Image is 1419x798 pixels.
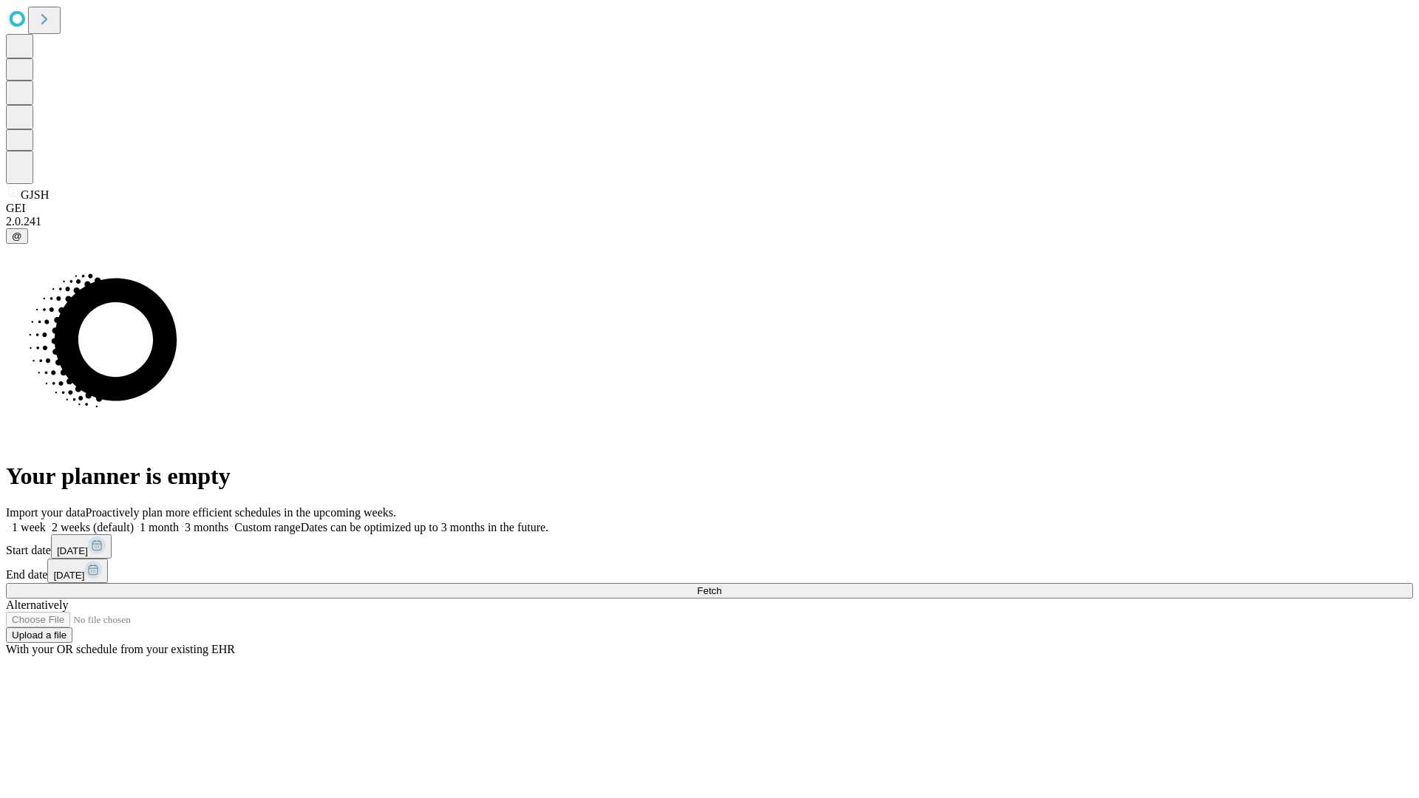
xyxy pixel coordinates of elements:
span: Proactively plan more efficient schedules in the upcoming weeks. [86,506,396,519]
div: End date [6,559,1413,583]
div: Start date [6,534,1413,559]
span: Custom range [234,521,300,533]
button: Upload a file [6,627,72,643]
span: [DATE] [53,570,84,581]
button: @ [6,228,28,244]
span: 2 weeks (default) [52,521,134,533]
div: 2.0.241 [6,215,1413,228]
span: Fetch [697,585,721,596]
span: Alternatively [6,598,68,611]
h1: Your planner is empty [6,463,1413,490]
span: 1 week [12,521,46,533]
span: Dates can be optimized up to 3 months in the future. [301,521,548,533]
button: [DATE] [51,534,112,559]
span: Import your data [6,506,86,519]
div: GEI [6,202,1413,215]
span: 1 month [140,521,179,533]
span: With your OR schedule from your existing EHR [6,643,235,655]
span: GJSH [21,188,49,201]
span: 3 months [185,521,228,533]
button: [DATE] [47,559,108,583]
span: [DATE] [57,545,88,556]
span: @ [12,231,22,242]
button: Fetch [6,583,1413,598]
